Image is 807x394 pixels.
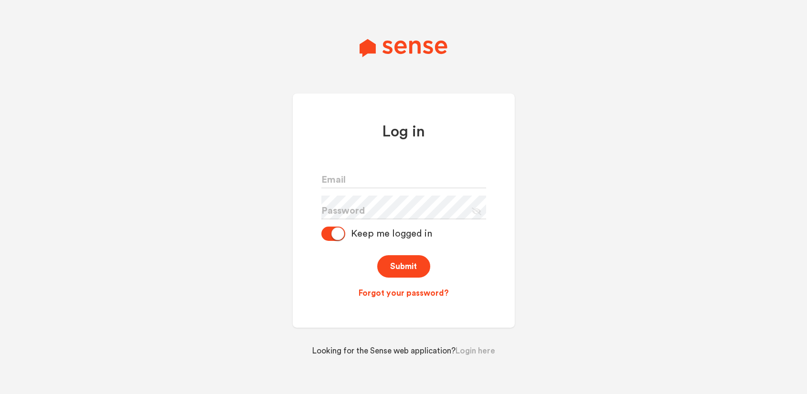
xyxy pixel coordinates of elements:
img: Sense Logo [360,39,447,57]
a: Login here [456,347,495,355]
a: Forgot your password? [321,288,486,299]
div: Keep me logged in [345,228,432,239]
h1: Log in [321,122,486,142]
div: Looking for the Sense web application? [290,337,517,357]
button: Submit [377,255,430,278]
